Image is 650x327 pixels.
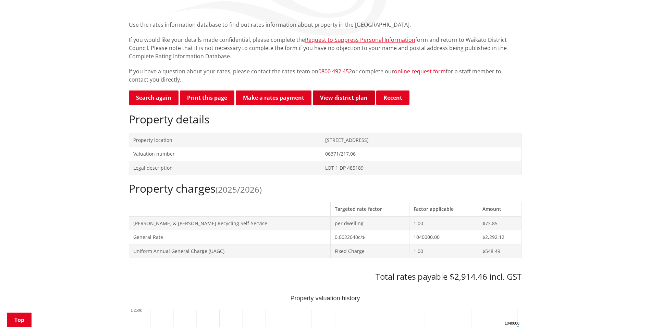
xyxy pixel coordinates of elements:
[376,90,409,105] button: Recent
[505,321,519,325] text: 1040000
[180,90,234,105] button: Print this page
[129,113,522,126] h2: Property details
[618,298,643,323] iframe: Messenger Launcher
[478,230,521,244] td: $2,292.12
[321,133,521,147] td: [STREET_ADDRESS]
[394,68,446,75] a: online request form
[129,161,321,175] td: Legal description
[318,68,352,75] a: 0800 492 452
[409,216,478,230] td: 1.00
[130,308,142,312] text: 1 250k
[478,244,521,258] td: $548.49
[129,147,321,161] td: Valuation number
[330,216,409,230] td: per dwelling
[216,184,262,195] span: (2025/2026)
[129,272,522,282] h3: Total rates payable $2,914.46 incl. GST
[129,133,321,147] td: Property location
[478,216,521,230] td: $73.85
[313,90,375,105] a: View district plan
[129,90,179,105] a: Search again
[321,161,521,175] td: LOT 1 DP 485189
[409,202,478,216] th: Factor applicable
[478,202,521,216] th: Amount
[129,67,522,84] p: If you have a question about your rates, please contact the rates team on or complete our for a s...
[129,36,522,60] p: If you would like your details made confidential, please complete the form and return to Waikato ...
[129,230,330,244] td: General Rate
[236,90,311,105] a: Make a rates payment
[330,244,409,258] td: Fixed Charge
[330,230,409,244] td: 0.0022040c/$
[129,182,522,195] h2: Property charges
[7,313,32,327] a: Top
[330,202,409,216] th: Targeted rate factor
[409,244,478,258] td: 1.00
[290,295,360,302] text: Property valuation history
[129,244,330,258] td: Uniform Annual General Charge (UAGC)
[129,216,330,230] td: [PERSON_NAME] & [PERSON_NAME] Recycling Self-Service
[129,21,522,29] p: Use the rates information database to find out rates information about property in the [GEOGRAPHI...
[409,230,478,244] td: 1040000.00
[305,36,415,44] a: Request to Suppress Personal Information
[321,147,521,161] td: 06371/217.06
